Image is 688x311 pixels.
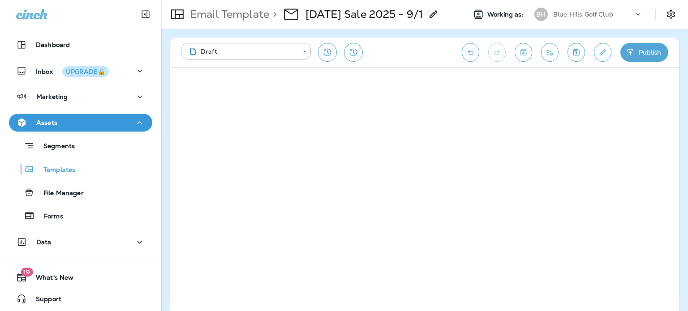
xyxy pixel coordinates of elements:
p: [DATE] Sale 2025 - 9/1 [305,8,423,21]
button: Send test email [541,43,559,62]
button: Data [9,233,152,251]
p: Forms [35,213,63,221]
p: File Manager [34,189,84,198]
button: Dashboard [9,36,152,54]
p: Marketing [36,93,68,100]
button: File Manager [9,183,152,202]
button: Settings [663,6,679,22]
p: Assets [36,119,57,126]
button: 19What's New [9,268,152,286]
button: Templates [9,160,152,179]
button: View Changelog [344,43,363,62]
button: Restore from previous version [318,43,337,62]
button: Forms [9,206,152,225]
span: 19 [21,268,33,277]
button: Undo [462,43,479,62]
button: InboxUPGRADE🔒 [9,62,152,80]
p: Segments [34,142,75,151]
span: What's New [27,274,73,285]
button: UPGRADE🔒 [62,66,109,77]
p: Email Template [186,8,269,21]
button: Toggle preview [515,43,532,62]
button: Publish [620,43,668,62]
p: Data [36,239,52,246]
p: Blue Hills Golf Club [553,11,613,18]
button: Marketing [9,88,152,106]
span: Working as: [487,11,525,18]
span: Support [27,295,61,306]
p: Templates [34,166,75,175]
button: Support [9,290,152,308]
div: Draft [187,47,297,56]
div: BH [534,8,548,21]
button: Edit details [594,43,611,62]
button: Assets [9,114,152,132]
button: Save [568,43,585,62]
button: Segments [9,136,152,155]
p: Inbox [36,66,109,76]
div: UPGRADE🔒 [66,68,105,75]
p: > [269,8,277,21]
p: Dashboard [36,41,70,48]
div: Labor Day Sale 2025 - 9/1 [305,8,423,21]
button: Collapse Sidebar [133,5,158,23]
